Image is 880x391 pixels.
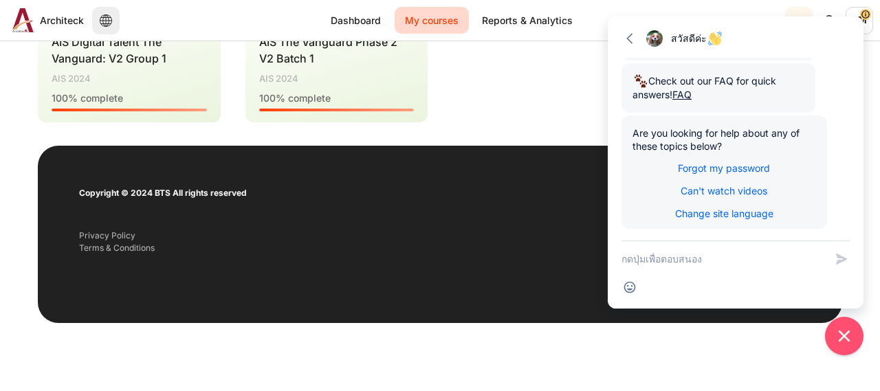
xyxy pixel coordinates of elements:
[40,13,84,27] span: Architeck
[12,8,34,32] img: Architeck
[395,7,469,34] a: My courses
[7,8,84,32] a: Architeck Architeck
[259,35,397,65] a: AIS The Vanguard Phase 2 V2 Batch 1
[472,7,583,34] a: Reports & Analytics
[52,91,207,105] div: % complete
[846,7,873,34] a: User menu
[79,188,247,198] strong: Copyright © 2024 BTS All rights reserved
[259,91,415,105] div: % complete
[846,7,873,34] span: SM
[79,243,155,253] a: Terms & Conditions
[79,230,135,241] a: Privacy Policy
[259,92,276,104] span: 100
[259,72,298,86] span: AIS 2024
[92,7,120,34] button: Languages
[785,7,813,34] button: Light Mode Dark Mode
[52,35,166,65] a: AIS Digital Talent The Vanguard: V2 Group 1
[786,6,811,34] div: Dark Mode
[815,7,843,34] div: Show notification window with no new notifications
[52,72,91,86] span: AIS 2024
[320,7,391,34] a: Dashboard
[52,92,68,104] span: 100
